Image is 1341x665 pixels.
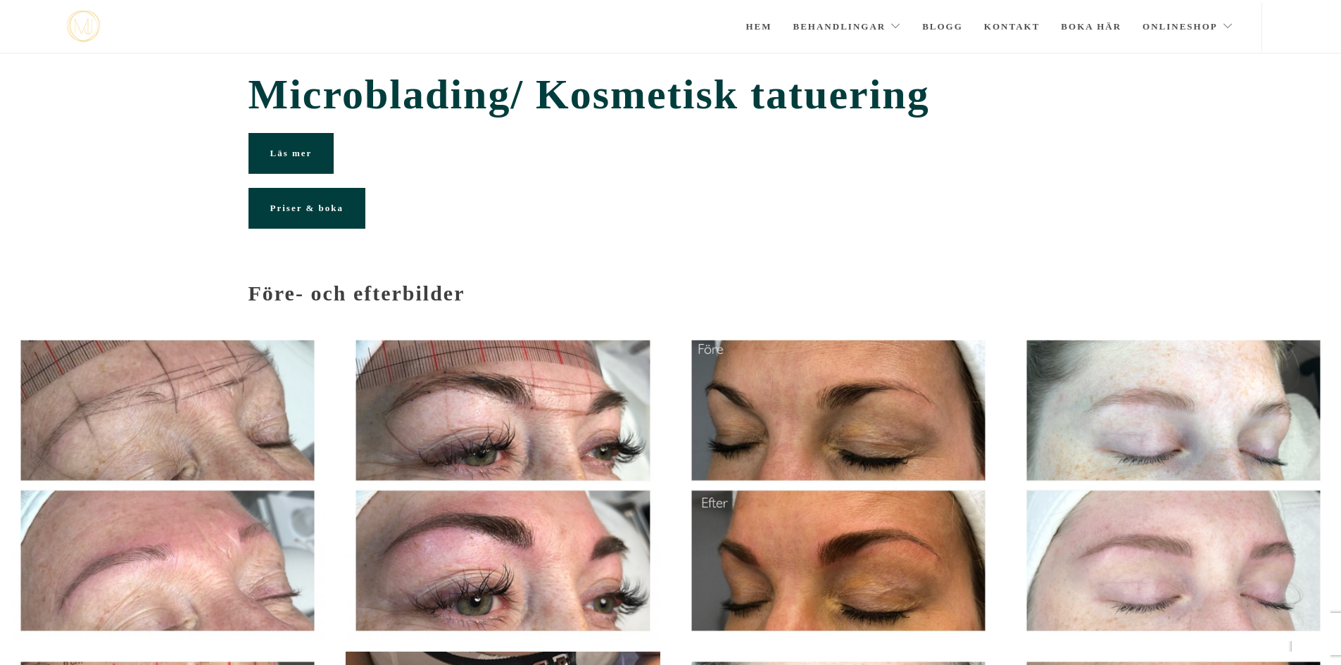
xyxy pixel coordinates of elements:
img: IMG_2767 [346,330,660,641]
a: mjstudio mjstudio mjstudio [67,11,100,42]
a: Läs mer [248,133,334,174]
span: Läs mer [270,148,313,158]
strong: Före- och efterbilder [248,281,465,305]
a: Behandlingar [793,2,902,51]
a: Onlineshop [1142,2,1233,51]
img: IMG_3509 [11,330,325,641]
a: Priser & boka [248,188,365,229]
a: Boka här [1061,2,1121,51]
span: Priser & boka [270,203,344,213]
a: Hem [745,2,772,51]
a: Blogg [922,2,963,51]
img: mjstudio [67,11,100,42]
a: Kontakt [984,2,1040,51]
span: Microblading/ Kosmetisk tatuering [248,70,1093,119]
img: 20200605_120129785_iOS [681,330,995,641]
img: IMG_4918 [1016,330,1330,641]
